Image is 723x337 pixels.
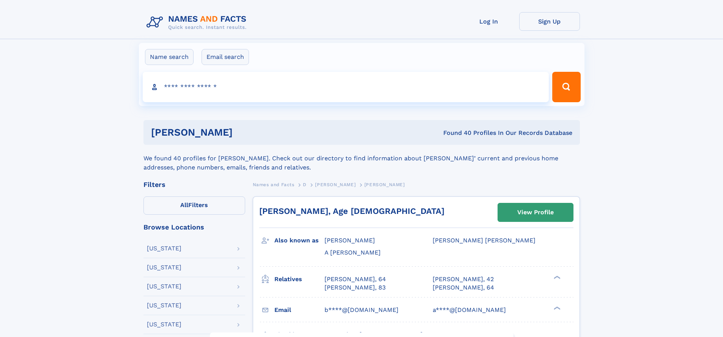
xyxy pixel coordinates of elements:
a: [PERSON_NAME], 83 [324,283,386,292]
a: [PERSON_NAME], 64 [324,275,386,283]
a: D [303,180,307,189]
div: [US_STATE] [147,245,181,252]
div: View Profile [517,204,554,221]
span: [PERSON_NAME] [364,182,405,187]
div: Filters [143,181,245,188]
span: [PERSON_NAME] [315,182,356,187]
span: [PERSON_NAME] [324,237,375,244]
div: We found 40 profiles for [PERSON_NAME]. Check out our directory to find information about [PERSON... [143,145,580,172]
div: Found 40 Profiles In Our Records Database [338,129,572,137]
h3: Relatives [274,273,324,286]
div: [US_STATE] [147,302,181,309]
a: Sign Up [519,12,580,31]
a: Names and Facts [253,180,295,189]
div: [US_STATE] [147,264,181,271]
h3: Email [274,304,324,316]
div: Browse Locations [143,224,245,231]
div: [US_STATE] [147,283,181,290]
a: [PERSON_NAME] [315,180,356,189]
input: search input [143,72,549,102]
a: View Profile [498,203,573,222]
a: [PERSON_NAME], 42 [433,275,494,283]
h3: Also known as [274,234,324,247]
span: D [303,182,307,187]
a: [PERSON_NAME], 64 [433,283,494,292]
a: Log In [458,12,519,31]
div: ❯ [552,305,561,310]
label: Filters [143,196,245,215]
button: Search Button [552,72,580,102]
label: Name search [145,49,194,65]
a: [PERSON_NAME], Age [DEMOGRAPHIC_DATA] [259,206,444,216]
span: All [180,201,188,209]
label: Email search [202,49,249,65]
div: [US_STATE] [147,321,181,328]
img: Logo Names and Facts [143,12,253,33]
span: [PERSON_NAME] [PERSON_NAME] [433,237,536,244]
span: A [PERSON_NAME] [324,249,381,256]
div: ❯ [552,275,561,280]
h1: [PERSON_NAME] [151,128,338,137]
